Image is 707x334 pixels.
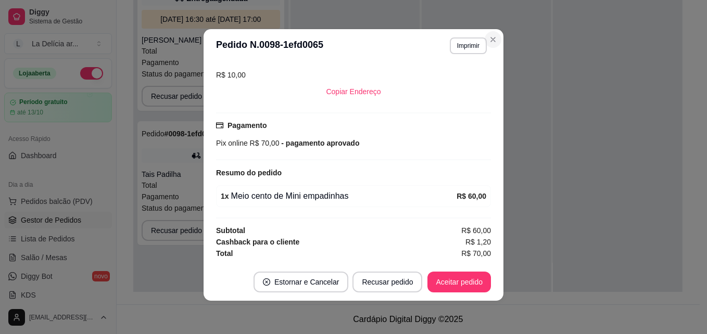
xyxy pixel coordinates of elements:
button: Imprimir [450,37,487,54]
strong: Subtotal [216,226,245,235]
span: close-circle [263,278,270,286]
strong: Pagamento [228,121,267,130]
h3: Pedido N. 0098-1efd0065 [216,37,323,54]
span: R$ 70,00 [248,139,280,147]
span: credit-card [216,122,223,129]
span: R$ 1,20 [465,236,491,248]
button: Copiar Endereço [318,81,389,102]
span: R$ 70,00 [461,248,491,259]
button: Aceitar pedido [427,272,491,292]
strong: Resumo do pedido [216,169,282,177]
strong: Total [216,249,233,258]
span: R$ 60,00 [461,225,491,236]
div: Meio cento de Mini empadinhas [221,190,457,202]
button: close-circleEstornar e Cancelar [254,272,349,292]
strong: Cashback para o cliente [216,238,299,246]
span: - pagamento aprovado [279,139,359,147]
span: R$ 10,00 [216,71,246,79]
strong: R$ 60,00 [457,192,486,200]
button: Recusar pedido [352,272,422,292]
strong: 1 x [221,192,229,200]
span: Pix online [216,139,248,147]
button: Close [485,31,501,48]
